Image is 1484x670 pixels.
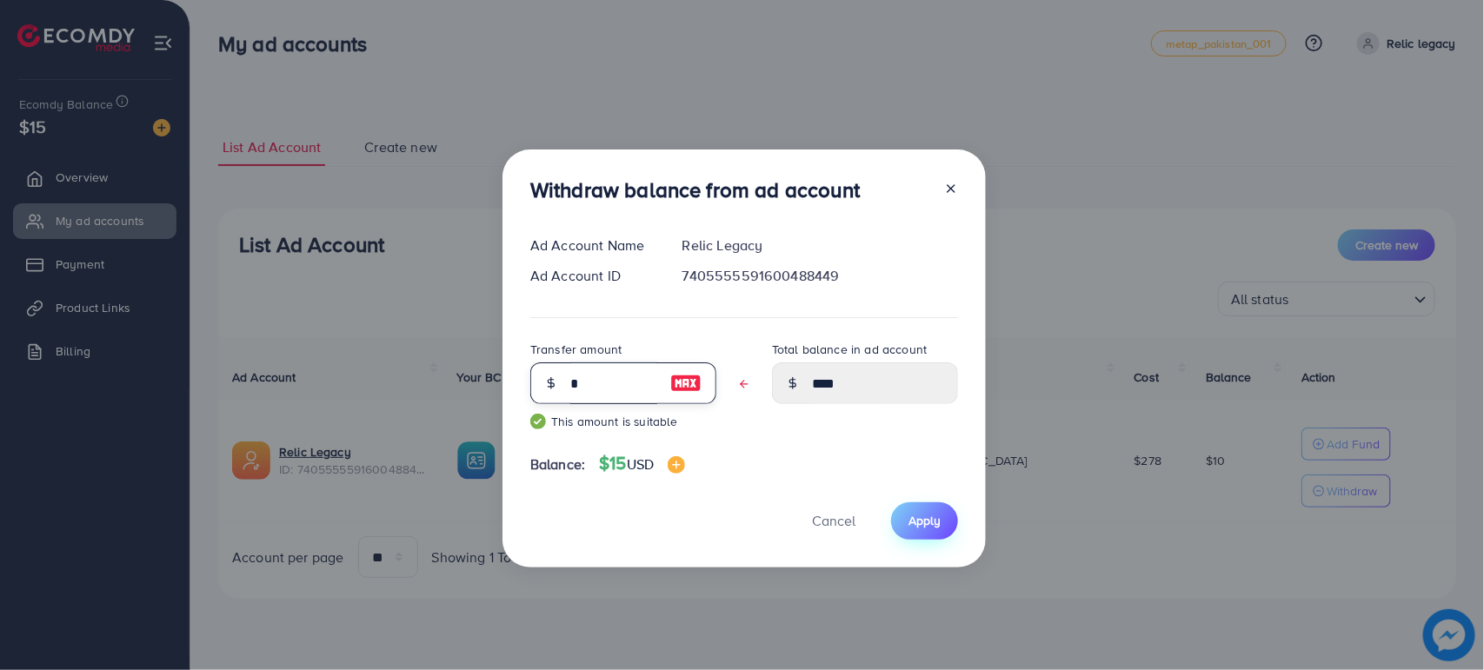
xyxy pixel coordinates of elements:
span: Cancel [812,511,855,530]
small: This amount is suitable [530,413,716,430]
button: Apply [891,502,958,540]
label: Total balance in ad account [772,341,927,358]
label: Transfer amount [530,341,622,358]
div: Ad Account ID [516,266,669,286]
span: Apply [908,512,941,529]
div: 7405555591600488449 [669,266,972,286]
img: image [668,456,685,474]
button: Cancel [790,502,877,540]
span: Balance: [530,454,585,474]
img: image [670,373,702,394]
div: Ad Account Name [516,235,669,255]
span: USD [627,454,654,474]
h4: $15 [599,453,685,474]
h3: Withdraw balance from ad account [530,177,860,202]
div: Relic Legacy [669,235,972,255]
img: guide [530,414,546,429]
